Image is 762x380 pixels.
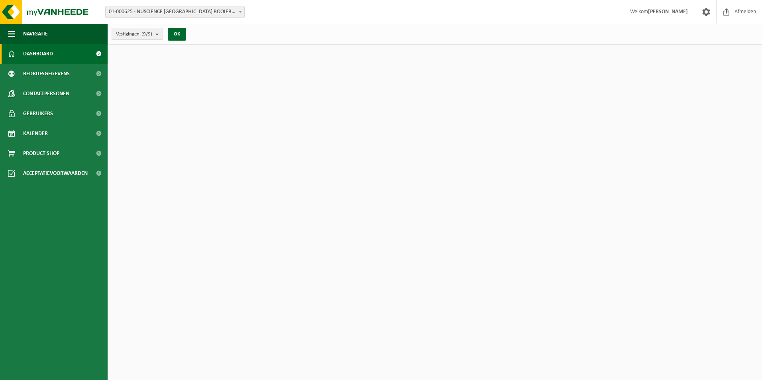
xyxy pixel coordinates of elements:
[23,84,69,104] span: Contactpersonen
[168,28,186,41] button: OK
[23,163,88,183] span: Acceptatievoorwaarden
[141,31,152,37] count: (9/9)
[23,123,48,143] span: Kalender
[23,44,53,64] span: Dashboard
[105,6,245,18] span: 01-000625 - NUSCIENCE BELGIUM BOOIEBOS - DRONGEN
[648,9,688,15] strong: [PERSON_NAME]
[23,143,59,163] span: Product Shop
[23,104,53,123] span: Gebruikers
[116,28,152,40] span: Vestigingen
[112,28,163,40] button: Vestigingen(9/9)
[23,64,70,84] span: Bedrijfsgegevens
[23,24,48,44] span: Navigatie
[106,6,244,18] span: 01-000625 - NUSCIENCE BELGIUM BOOIEBOS - DRONGEN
